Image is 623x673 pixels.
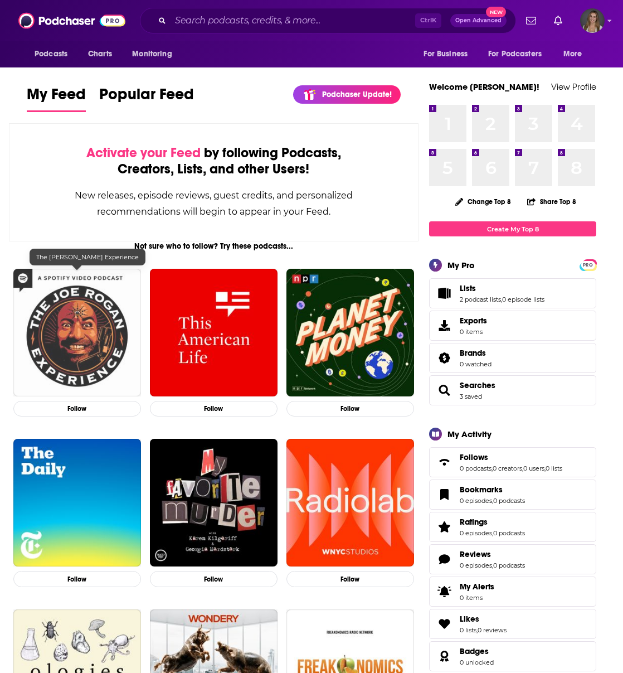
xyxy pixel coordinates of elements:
[447,429,491,439] div: My Activity
[81,43,119,65] a: Charts
[286,439,414,567] img: Radiolab
[556,43,596,65] button: open menu
[424,46,468,62] span: For Business
[65,187,362,220] div: New releases, episode reviews, guest credits, and personalized recommendations will begin to appe...
[286,401,414,417] button: Follow
[171,12,415,30] input: Search podcasts, credits, & more...
[124,43,186,65] button: open menu
[433,350,455,366] a: Brands
[433,551,455,567] a: Reviews
[416,43,481,65] button: open menu
[433,616,455,632] a: Likes
[429,577,596,607] a: My Alerts
[27,43,82,65] button: open menu
[580,8,605,33] button: Show profile menu
[460,485,503,495] span: Bookmarks
[429,221,596,236] a: Create My Top 8
[322,90,392,99] p: Podchaser Update!
[429,641,596,671] span: Badges
[460,646,494,656] a: Badges
[493,464,522,472] a: 0 creators
[429,544,596,574] span: Reviews
[460,659,494,666] a: 0 unlocked
[460,582,494,592] span: My Alerts
[488,46,542,62] span: For Podcasters
[415,13,441,28] span: Ctrl K
[522,11,541,30] a: Show notifications dropdown
[433,648,455,664] a: Badges
[460,348,491,358] a: Brands
[581,260,595,269] a: PRO
[99,85,194,110] span: Popular Feed
[429,311,596,341] a: Exports
[433,584,455,599] span: My Alerts
[449,195,518,209] button: Change Top 8
[492,561,493,569] span: ,
[140,8,516,33] div: Search podcasts, credits, & more...
[493,497,525,505] a: 0 podcasts
[433,519,455,535] a: Ratings
[460,328,487,336] span: 0 items
[88,46,112,62] span: Charts
[460,316,487,326] span: Exports
[491,464,493,472] span: ,
[460,517,525,527] a: Ratings
[99,85,194,112] a: Popular Feed
[460,283,544,293] a: Lists
[429,278,596,308] span: Lists
[13,571,141,587] button: Follow
[460,296,501,303] a: 2 podcast lists
[549,11,567,30] a: Show notifications dropdown
[429,343,596,373] span: Brands
[433,383,455,398] a: Searches
[433,487,455,502] a: Bookmarks
[150,269,278,396] a: This American Life
[460,283,476,293] span: Lists
[433,285,455,301] a: Lists
[429,375,596,405] span: Searches
[546,464,562,472] a: 0 lists
[460,626,476,634] a: 0 lists
[478,626,507,634] a: 0 reviews
[460,646,489,656] span: Badges
[150,439,278,567] img: My Favorite Murder with Karen Kilgariff and Georgia Hardstark
[580,8,605,33] span: Logged in as hhughes
[9,241,418,251] div: Not sure who to follow? Try these podcasts...
[522,464,523,472] span: ,
[286,269,414,396] img: Planet Money
[460,614,507,624] a: Likes
[563,46,582,62] span: More
[429,512,596,542] span: Ratings
[527,191,577,212] button: Share Top 8
[433,318,455,333] span: Exports
[429,480,596,510] span: Bookmarks
[493,561,525,569] a: 0 podcasts
[286,571,414,587] button: Follow
[460,497,492,505] a: 0 episodes
[447,260,475,270] div: My Pro
[460,348,486,358] span: Brands
[150,401,278,417] button: Follow
[551,81,596,92] a: View Profile
[30,249,145,265] div: The [PERSON_NAME] Experience
[460,380,495,390] a: Searches
[150,571,278,587] button: Follow
[13,439,141,567] img: The Daily
[502,296,544,303] a: 0 episode lists
[476,626,478,634] span: ,
[429,447,596,477] span: Follows
[27,85,86,110] span: My Feed
[486,7,506,17] span: New
[429,609,596,639] span: Likes
[18,10,125,31] img: Podchaser - Follow, Share and Rate Podcasts
[460,561,492,569] a: 0 episodes
[460,452,562,462] a: Follows
[460,393,482,400] a: 3 saved
[86,144,201,161] span: Activate your Feed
